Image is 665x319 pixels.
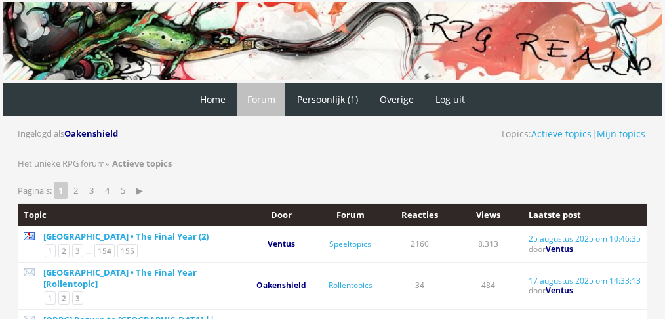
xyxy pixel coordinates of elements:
[131,181,148,200] a: ▶
[43,230,209,242] a: [GEOGRAPHIC_DATA] • The Final Year (2)
[426,83,475,116] a: Log uit
[18,127,120,140] div: Ingelogd als
[45,291,56,305] a: 1
[385,204,454,226] th: Reacties
[86,246,92,256] span: ...
[72,244,83,257] a: 3
[315,204,384,226] th: Forum
[58,291,70,305] a: 2
[68,181,83,200] a: 2
[45,244,56,257] a: 1
[117,244,138,257] a: 155
[18,184,52,197] span: Pagina's:
[546,244,573,255] a: Ventus
[529,275,641,286] a: 17 augustus 2025 om 14:33:13
[100,181,115,200] a: 4
[385,262,454,309] td: 34
[58,244,70,257] a: 2
[64,127,118,139] span: Oakenshield
[531,127,592,140] a: Actieve topics
[237,83,285,116] a: Forum
[256,280,306,291] a: Oakenshield
[329,280,373,291] a: Rollentopics
[190,83,235,116] a: Home
[112,158,172,169] strong: Actieve topics
[287,83,368,116] a: Persoonlijk (1)
[523,204,647,226] th: Laatste post
[385,226,454,262] td: 2160
[529,285,573,296] span: door
[454,204,523,226] th: Views
[370,83,424,116] a: Overige
[597,127,645,140] a: Mijn topics
[43,266,197,289] a: [GEOGRAPHIC_DATA] • The Final Year [Rollentopic]
[84,181,99,200] a: 3
[500,127,645,140] span: Topics: |
[454,226,523,262] td: 8.313
[546,285,573,296] a: Ventus
[105,158,109,169] span: »
[529,233,641,244] a: 25 augustus 2025 om 10:46:35
[72,291,83,305] a: 3
[247,204,315,226] th: Door
[64,127,120,139] a: Oakenshield
[529,244,573,255] span: door
[18,204,247,226] th: Topic
[94,244,115,257] a: 154
[18,158,105,169] a: Het unieke RPG forum
[268,238,295,249] a: Ventus
[115,181,131,200] a: 5
[54,182,68,199] strong: 1
[329,238,371,249] a: Speeltopics
[454,262,523,309] td: 484
[3,2,662,80] img: RPG Realm - Banner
